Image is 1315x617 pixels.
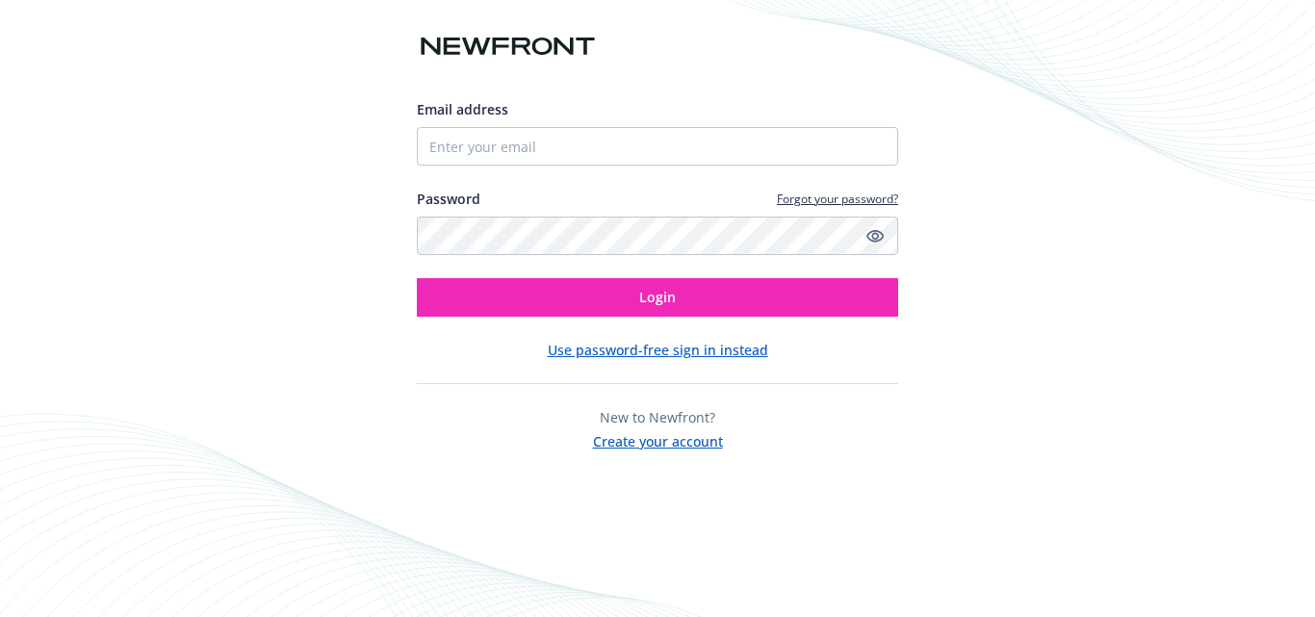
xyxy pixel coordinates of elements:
span: New to Newfront? [600,408,715,426]
label: Password [417,189,480,209]
button: Create your account [593,427,723,451]
a: Show password [864,224,887,247]
a: Forgot your password? [777,191,898,207]
span: Login [639,288,676,306]
span: Email address [417,100,508,118]
img: Newfront logo [417,30,599,64]
input: Enter your email [417,127,898,166]
button: Login [417,278,898,317]
input: Enter your password [417,217,898,255]
button: Use password-free sign in instead [548,340,768,360]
